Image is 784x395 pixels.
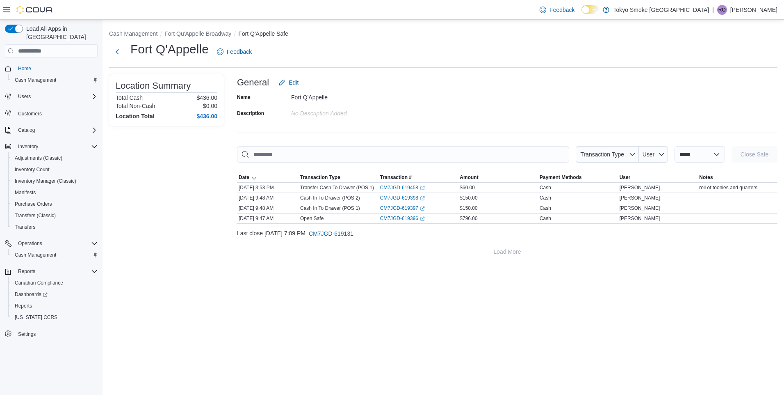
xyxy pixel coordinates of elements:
button: Reports [15,266,39,276]
button: Edit [276,74,302,91]
p: Cash In To Drawer (POS 1) [300,205,360,211]
span: Reports [15,303,32,309]
button: Transaction Type [576,146,639,163]
span: Inventory [18,143,38,150]
span: $796.00 [460,215,477,222]
span: Transaction Type [580,151,624,158]
span: Purchase Orders [15,201,52,207]
span: Catalog [15,125,98,135]
span: Date [239,174,249,181]
span: Customers [18,110,42,117]
span: [PERSON_NAME] [620,184,660,191]
svg: External link [420,216,425,221]
button: Fort Q'Appelle Safe [238,30,288,37]
button: Catalog [2,124,101,136]
span: Operations [15,239,98,248]
span: [PERSON_NAME] [620,205,660,211]
a: Dashboards [8,289,101,300]
button: Transfers (Classic) [8,210,101,221]
span: Amount [460,174,478,181]
a: Purchase Orders [11,199,55,209]
a: Manifests [11,188,39,197]
span: $150.00 [460,205,477,211]
button: Load More [237,243,777,260]
p: Transfer Cash To Drawer (POS 1) [300,184,374,191]
span: Transfers (Classic) [15,212,56,219]
span: [US_STATE] CCRS [15,314,57,321]
a: Dashboards [11,289,51,299]
div: No Description added [291,107,401,117]
span: Operations [18,240,42,247]
button: Payment Methods [538,172,618,182]
button: Users [2,91,101,102]
button: Operations [15,239,46,248]
button: User [618,172,698,182]
a: [US_STATE] CCRS [11,312,61,322]
button: Date [237,172,299,182]
span: Transaction # [380,174,412,181]
a: CM7JGD-619396External link [380,215,425,222]
span: Inventory Count [11,165,98,175]
button: Cash Management [8,249,101,261]
span: Home [18,65,31,72]
a: Transfers (Classic) [11,211,59,220]
a: Feedback [214,44,255,60]
button: Transfers [8,221,101,233]
div: [DATE] 9:48 AM [237,203,299,213]
span: Transfers [11,222,98,232]
span: Reports [18,268,35,275]
span: Transaction Type [300,174,340,181]
span: Manifests [15,189,36,196]
a: Inventory Count [11,165,53,175]
span: Close Safe [741,150,768,158]
span: Users [18,93,31,100]
span: Reports [11,301,98,311]
span: roll of toonies and quarters [699,184,757,191]
a: Feedback [536,2,578,18]
span: Cash Management [11,250,98,260]
svg: External link [420,196,425,201]
span: Inventory [15,142,98,152]
span: Payment Methods [540,174,582,181]
p: $436.00 [196,94,217,101]
div: Cash [540,195,551,201]
img: Cova [16,6,53,14]
a: Home [15,64,34,73]
span: Load More [494,248,521,256]
button: Home [2,62,101,74]
span: [PERSON_NAME] [620,195,660,201]
div: [DATE] 9:48 AM [237,193,299,203]
span: Settings [18,331,36,338]
span: Purchase Orders [11,199,98,209]
a: Cash Management [11,250,59,260]
span: Customers [15,108,98,118]
button: Operations [2,238,101,249]
input: This is a search bar. As you type, the results lower in the page will automatically filter. [237,146,569,163]
svg: External link [420,206,425,211]
button: Reports [8,300,101,312]
button: Settings [2,328,101,340]
p: Cash In To Drawer (POS 2) [300,195,360,201]
button: Adjustments (Classic) [8,152,101,164]
button: Catalog [15,125,38,135]
p: $0.00 [203,103,217,109]
span: Inventory Count [15,166,50,173]
span: Cash Management [11,75,98,85]
a: Cash Management [11,75,59,85]
span: Transfers [15,224,35,230]
span: $150.00 [460,195,477,201]
span: $60.00 [460,184,475,191]
button: Transaction Type [299,172,378,182]
div: Raina Olson [717,5,727,15]
span: Reports [15,266,98,276]
svg: External link [420,186,425,191]
span: CM7JGD-619131 [309,230,353,238]
a: Settings [15,329,39,339]
span: Canadian Compliance [15,280,63,286]
button: Inventory [15,142,41,152]
span: Catalog [18,127,35,133]
button: Next [109,44,125,60]
label: Description [237,110,264,117]
p: [PERSON_NAME] [730,5,777,15]
nav: An example of EuiBreadcrumbs [109,30,777,39]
